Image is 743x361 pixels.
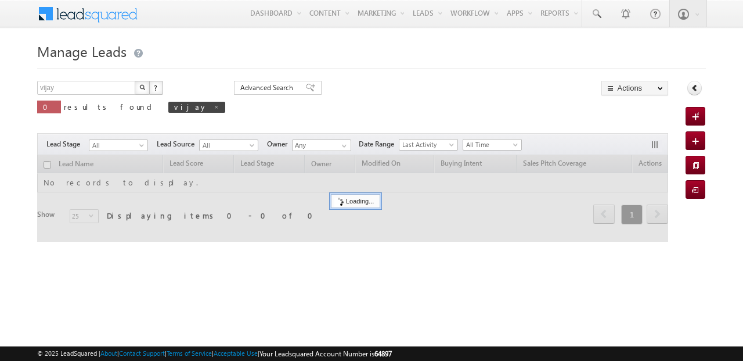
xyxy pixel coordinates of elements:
[259,349,392,358] span: Your Leadsquared Account Number is
[64,102,156,112] span: results found
[46,139,89,149] span: Lead Stage
[374,349,392,358] span: 64897
[359,139,399,149] span: Date Range
[157,139,199,149] span: Lead Source
[267,139,292,149] span: Owner
[167,349,212,357] a: Terms of Service
[399,140,455,150] span: Last Activity
[399,139,458,151] a: Last Activity
[139,84,145,90] img: Search
[37,348,392,359] span: © 2025 LeadSquared | | | | |
[199,140,258,151] a: All
[43,102,55,112] span: 0
[214,349,258,357] a: Acceptable Use
[149,81,163,95] button: ?
[240,83,297,93] span: Advanced Search
[292,140,351,151] input: Type to Search
[463,140,518,150] span: All Time
[89,140,145,151] span: All
[331,194,380,208] div: Loading...
[174,102,208,112] span: vijay
[89,140,148,151] a: All
[154,83,159,92] span: ?
[37,42,127,60] span: Manage Leads
[336,140,350,152] a: Show All Items
[601,81,668,95] button: Actions
[200,140,255,151] span: All
[463,139,522,151] a: All Time
[119,349,165,357] a: Contact Support
[100,349,117,357] a: About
